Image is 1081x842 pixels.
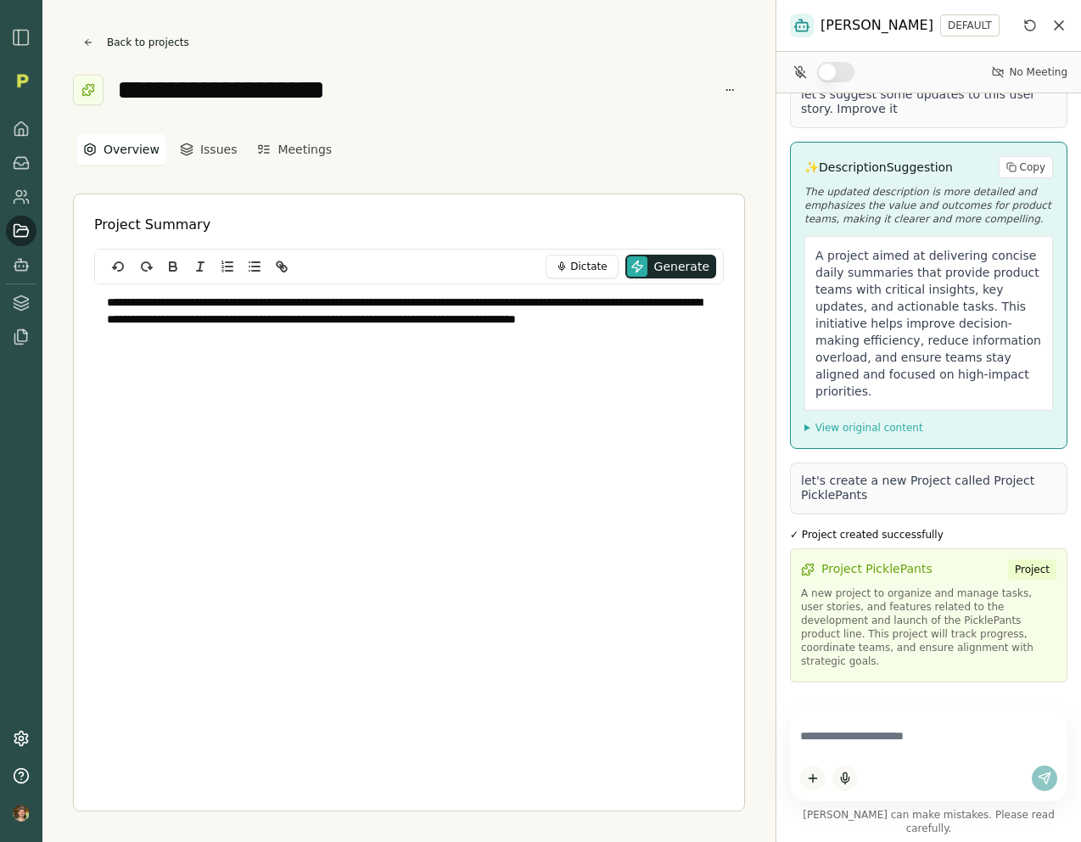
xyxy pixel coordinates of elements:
button: Help [6,761,36,791]
span: Generate [654,258,709,275]
button: Ordered [216,256,239,277]
p: let's suggest some updates to this user story. Improve it [801,87,1056,117]
button: Dictate [546,255,618,278]
span: ✨ Description Suggestion [804,159,953,176]
button: Copy to clipboard [848,696,866,715]
span: [PERSON_NAME] [821,15,933,36]
span: No Meeting [1009,65,1067,79]
img: Organization logo [9,68,35,93]
p: The updated description is more detailed and emphasizes the value and outcomes for product teams,... [804,185,1053,226]
button: Issues [173,134,244,165]
button: Add content to chat [800,766,826,791]
button: redo [134,256,158,277]
span: Dictate [570,260,607,273]
button: Reset conversation [1020,15,1040,36]
p: A project aimed at delivering concise daily summaries that provide product teams with critical in... [815,247,1042,400]
p: A new project to organize and manage tasks, user stories, and features related to the development... [801,587,1056,668]
button: undo [107,256,131,277]
div: ✓ Project created successfully [790,528,1067,542]
button: Meetings [250,134,339,165]
button: Send message [1032,766,1057,791]
button: Bold [161,256,185,277]
button: Back to projects [73,31,199,54]
button: Bullet [243,256,266,277]
img: profile [13,805,30,822]
button: Close chat [1050,17,1067,34]
button: Italic [188,256,212,277]
p: let's create a new Project called Project PicklePants [801,474,1056,503]
img: sidebar [11,27,31,48]
span: Project PicklePants [821,560,933,578]
summary: View original content [804,421,1053,435]
span: [PERSON_NAME] can make mistakes. Please read carefully. [790,808,1067,835]
button: Link [270,256,294,277]
input: Project title [117,75,701,105]
button: Retry [790,696,809,715]
button: Overview [76,134,166,165]
button: Generate [625,255,716,278]
button: DEFAULT [940,14,1000,36]
div: Project [1008,559,1056,580]
button: Start dictation [832,766,858,791]
button: Copy [999,156,1053,178]
h2: Project Summary [94,215,210,235]
button: Give Feedback [819,696,837,715]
